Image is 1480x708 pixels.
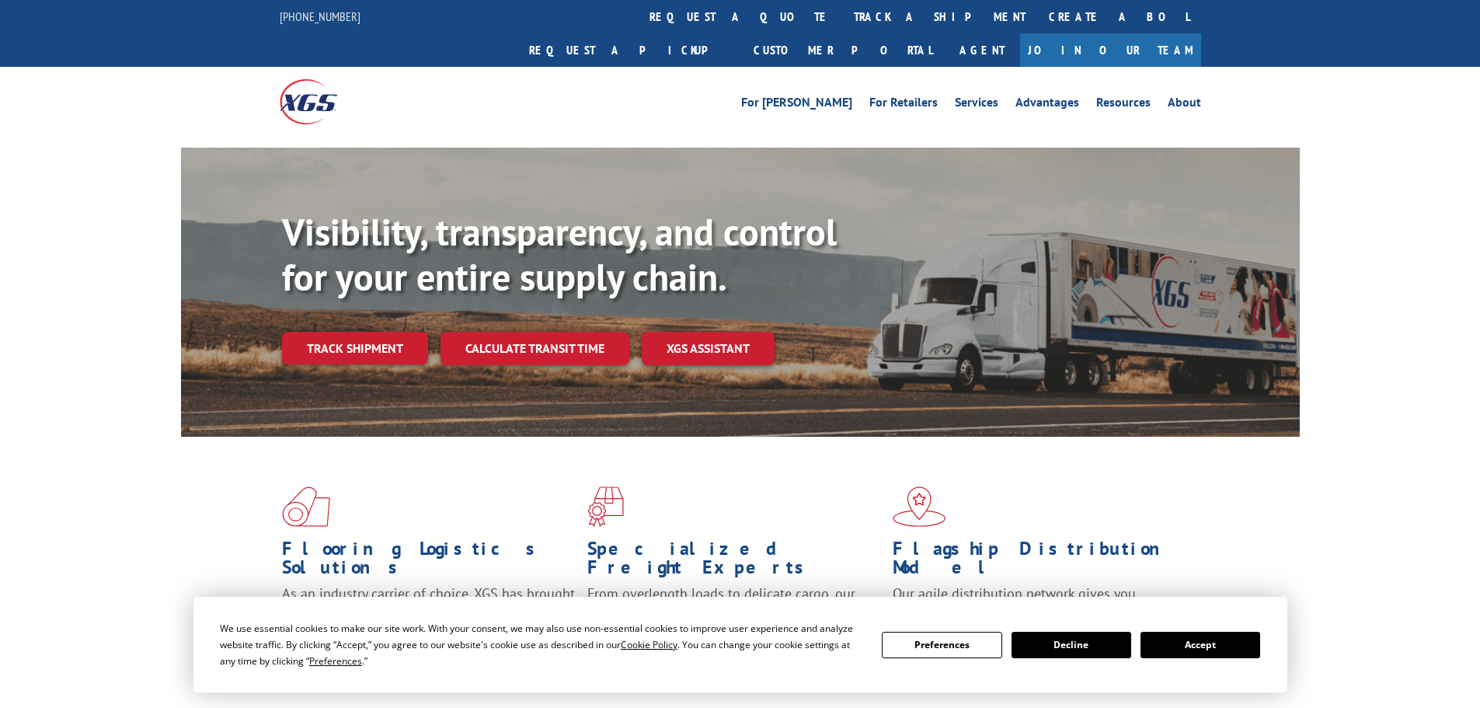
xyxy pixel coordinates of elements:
[587,487,624,527] img: xgs-icon-focused-on-flooring-red
[621,638,677,651] span: Cookie Policy
[1140,632,1260,658] button: Accept
[282,584,575,640] span: As an industry carrier of choice, XGS has brought innovation and dedication to flooring logistics...
[220,620,863,669] div: We use essential cookies to make our site work. With your consent, we may also use non-essential ...
[1015,96,1079,113] a: Advantages
[869,96,938,113] a: For Retailers
[282,487,330,527] img: xgs-icon-total-supply-chain-intelligence-red
[944,33,1020,67] a: Agent
[955,96,998,113] a: Services
[309,654,362,668] span: Preferences
[517,33,742,67] a: Request a pickup
[587,584,881,654] p: From overlength loads to delicate cargo, our experienced staff knows the best way to move your fr...
[280,9,360,24] a: [PHONE_NUMBER]
[893,584,1179,621] span: Our agile distribution network gives you nationwide inventory management on demand.
[193,597,1287,692] div: Cookie Consent Prompt
[1020,33,1201,67] a: Join Our Team
[882,632,1001,658] button: Preferences
[642,332,775,365] a: XGS ASSISTANT
[282,332,428,364] a: Track shipment
[441,332,629,365] a: Calculate transit time
[1096,96,1151,113] a: Resources
[282,208,837,301] b: Visibility, transparency, and control for your entire supply chain.
[282,539,576,584] h1: Flooring Logistics Solutions
[893,539,1186,584] h1: Flagship Distribution Model
[1012,632,1131,658] button: Decline
[587,539,881,584] h1: Specialized Freight Experts
[742,33,944,67] a: Customer Portal
[893,487,946,527] img: xgs-icon-flagship-distribution-model-red
[741,96,852,113] a: For [PERSON_NAME]
[1168,96,1201,113] a: About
